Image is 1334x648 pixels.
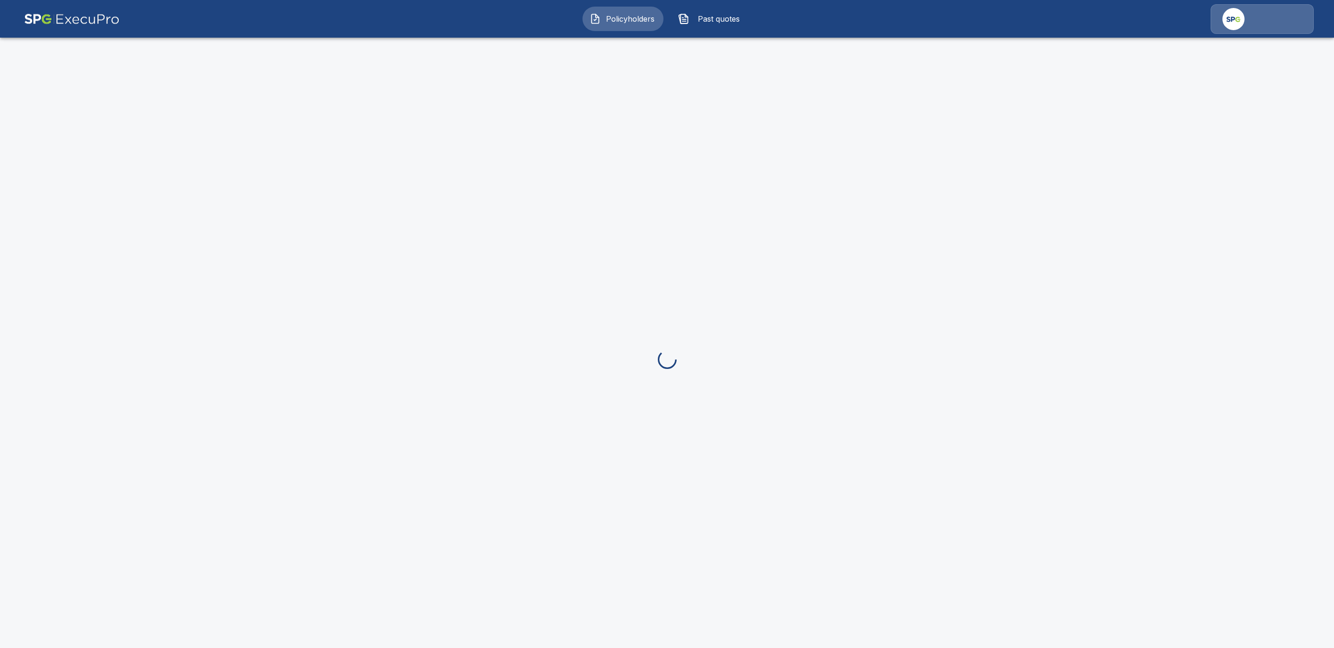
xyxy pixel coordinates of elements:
[605,13,656,24] span: Policyholders
[24,4,120,34] img: AA Logo
[678,13,689,24] img: Past quotes Icon
[582,7,663,31] button: Policyholders IconPolicyholders
[693,13,745,24] span: Past quotes
[1222,8,1245,30] img: Agency Icon
[1211,4,1314,34] a: Agency Icon
[590,13,601,24] img: Policyholders Icon
[671,7,752,31] button: Past quotes IconPast quotes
